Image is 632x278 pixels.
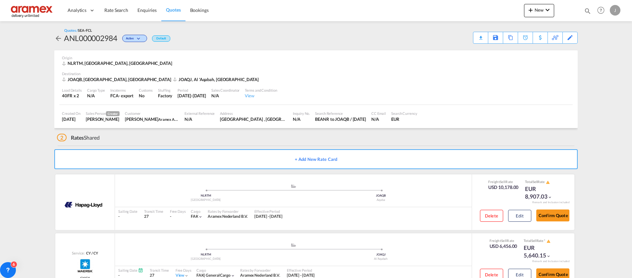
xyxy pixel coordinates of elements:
[371,111,386,116] div: CC Email
[477,33,485,38] md-icon: icon-download
[490,238,517,243] div: Freight Rate
[178,93,206,99] div: 30 Sep 2025
[208,214,248,219] span: Aramex Nederland B.V.
[191,214,198,219] span: FAK
[57,134,100,141] div: Shared
[490,243,517,250] div: USD 6,456.00
[64,33,117,43] div: ANL000002984
[166,7,181,13] span: Quotes
[173,76,260,82] div: JOAQJ, Al 'Aqabah, Middle East
[135,37,143,41] md-icon: icon-chevron-down
[158,116,184,122] span: Aramex Amman
[240,268,280,273] div: Rates by Forwarder
[371,116,386,122] div: N/A
[72,251,84,255] span: Service:
[54,149,578,169] button: + Add New Rate Card
[546,254,551,258] md-icon: icon-chevron-down
[122,35,147,42] div: Change Status Here
[584,7,591,15] md-icon: icon-magnify
[118,209,137,214] div: Sailing Date
[293,253,469,257] div: JOAQJ
[138,268,143,273] md-icon: Schedules Available
[144,209,163,214] div: Transit Time
[527,201,574,204] div: Remark and Inclusion included
[595,5,610,17] div: Help
[610,5,620,16] div: J
[62,93,82,99] div: 40FR x 2
[293,116,310,122] div: N/A
[110,88,133,93] div: Incoterms
[545,180,550,185] button: icon-alert
[62,60,174,66] div: NLRTM, Rotterdam, Europe
[54,33,64,43] div: icon-arrow-left
[500,180,505,184] span: Sell
[524,238,557,244] div: Total Rate
[106,111,120,116] span: Creator
[118,214,137,219] div: -
[71,134,84,141] span: Rates
[391,111,417,116] div: Search Currency
[536,209,569,221] button: Confirm Quote
[544,6,552,14] md-icon: icon-chevron-down
[525,185,558,201] div: EUR 8,907.03
[126,36,135,43] span: Active
[170,209,186,214] div: Free Days
[62,111,80,116] div: Created On
[59,197,111,213] img: HAPAG LLOYD
[87,88,105,93] div: Cargo Type
[196,268,235,273] div: Cargo
[245,88,277,93] div: Terms and Condition
[208,209,248,214] div: Rates by Forwarder
[77,257,93,274] img: MAERSK LINE
[10,3,55,18] img: dca169e0c7e311edbe1137055cab269e.png
[104,7,128,13] span: Rate Search
[158,88,172,93] div: Stuffing
[62,116,80,122] div: 7 Aug 2025
[595,5,606,16] span: Help
[176,268,191,273] div: Free Days
[488,179,519,184] div: Freight Rate
[488,184,519,191] div: USD 10,178.00
[220,111,288,116] div: Address
[87,93,105,99] div: N/A
[527,259,574,263] div: Remark and Inclusion included
[245,93,277,99] div: View
[84,251,98,255] div: CY / CY
[118,253,293,257] div: NLRTM
[547,239,551,243] md-icon: icon-alert
[62,76,173,82] div: JOAQB, Aqaba, Middle East
[208,214,248,219] div: Aramex Nederland B.V.
[293,198,469,202] div: Aqaba
[546,239,551,244] button: icon-alert
[110,93,119,99] div: FCA
[184,111,215,116] div: External Reference
[543,239,546,243] span: Subject to Remarks
[391,116,417,122] div: EUR
[531,239,537,243] span: Sell
[158,93,172,99] div: Factory Stuffing
[525,179,558,185] div: Total Rate
[117,33,149,43] div: Change Status Here
[144,214,163,219] div: 27
[54,34,62,42] md-icon: icon-arrow-left
[118,198,293,202] div: [GEOGRAPHIC_DATA]
[62,88,82,93] div: Load Details
[119,93,133,99] div: - export
[78,28,92,32] span: SEA-FCL
[86,116,120,122] div: Janice Camporaso
[220,116,288,122] div: Amman , Jordan
[315,116,366,122] div: BEANR to JOAQB / 7 Aug 2025
[290,243,297,247] md-icon: assets/icons/custom/ship-fill.svg
[527,7,552,13] span: New
[178,88,206,93] div: Period
[62,55,570,60] div: Origin
[211,88,239,93] div: Sales Coordinator
[290,184,297,188] md-icon: assets/icons/custom/ship-fill.svg
[584,7,591,17] div: icon-magnify
[524,244,557,260] div: EUR 5,640.15
[533,180,538,184] span: Sell
[477,32,485,38] div: Quote PDF is not available at this time
[190,7,209,13] span: Bookings
[57,134,67,141] span: 2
